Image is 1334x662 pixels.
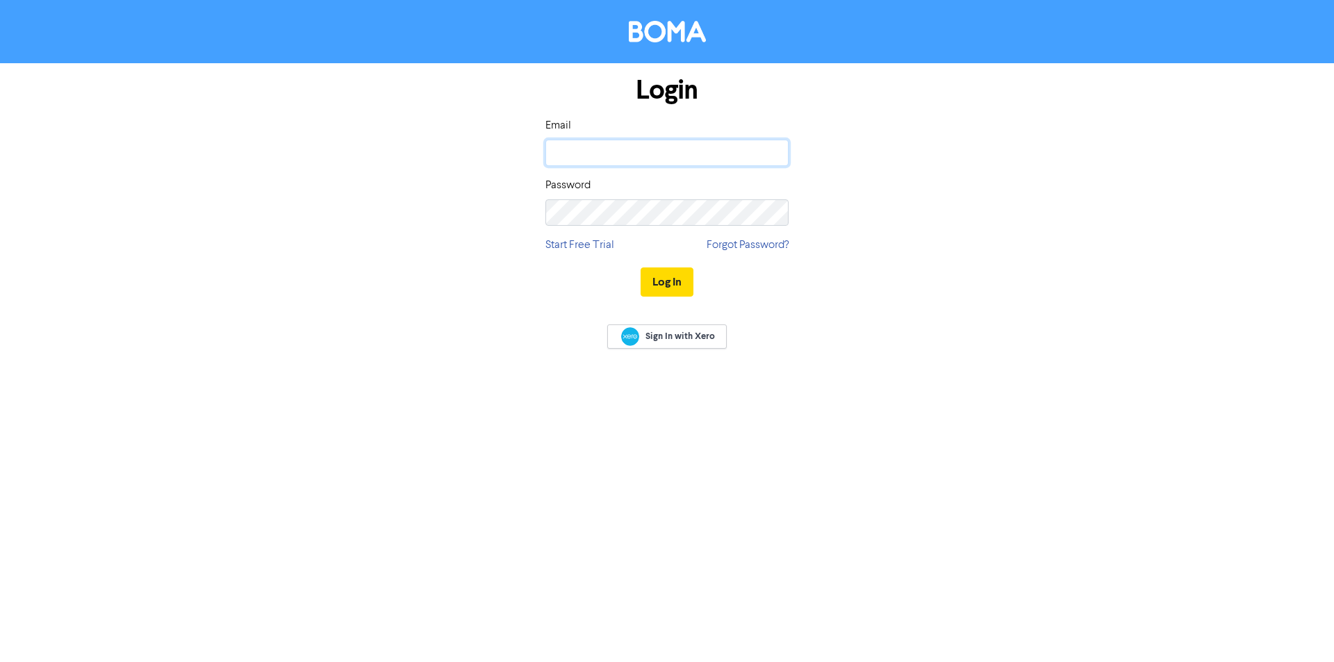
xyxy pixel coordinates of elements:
[545,74,789,106] h1: Login
[629,21,706,42] img: BOMA Logo
[545,237,614,254] a: Start Free Trial
[545,177,591,194] label: Password
[641,267,693,297] button: Log In
[621,327,639,346] img: Xero logo
[607,324,727,349] a: Sign In with Xero
[645,330,715,342] span: Sign In with Xero
[545,117,571,134] label: Email
[707,237,789,254] a: Forgot Password?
